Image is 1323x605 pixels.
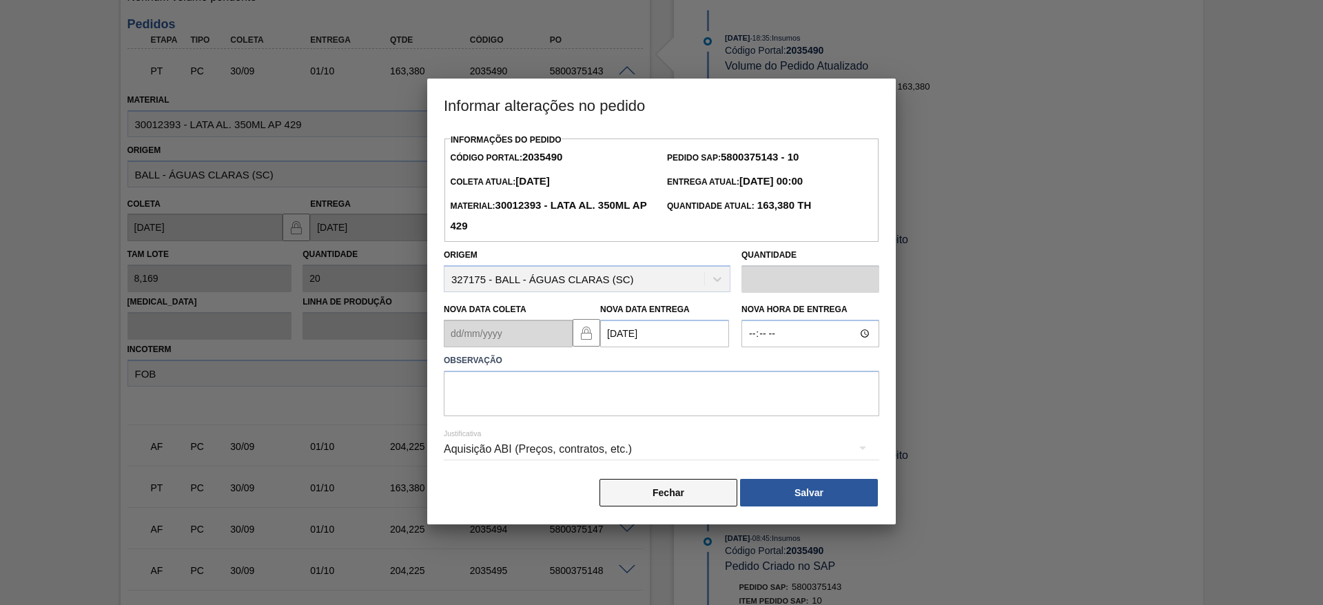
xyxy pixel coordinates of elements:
span: Quantidade Atual: [667,201,811,211]
h3: Informar alterações no pedido [427,79,896,131]
span: Código Portal: [450,153,562,163]
span: Coleta Atual: [450,177,549,187]
label: Quantidade [741,250,797,260]
label: Observação [444,351,879,371]
strong: 163,380 TH [755,199,812,211]
button: Fechar [599,479,737,506]
div: Aquisição ABI (Preços, contratos, etc.) [444,430,879,469]
strong: [DATE] [515,175,550,187]
strong: 5800375143 - 10 [721,151,799,163]
strong: [DATE] 00:00 [739,175,803,187]
span: Entrega Atual: [667,177,803,187]
input: dd/mm/yyyy [444,320,573,347]
input: dd/mm/yyyy [600,320,729,347]
span: Pedido SAP: [667,153,799,163]
span: Material: [450,201,646,232]
button: locked [573,319,600,347]
label: Nova Data Coleta [444,305,526,314]
strong: 30012393 - LATA AL. 350ML AP 429 [450,199,646,232]
img: locked [578,325,595,341]
button: Salvar [740,479,878,506]
label: Nova Data Entrega [600,305,690,314]
strong: 2035490 [522,151,562,163]
label: Informações do Pedido [451,135,562,145]
label: Nova Hora de Entrega [741,300,879,320]
label: Origem [444,250,478,260]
